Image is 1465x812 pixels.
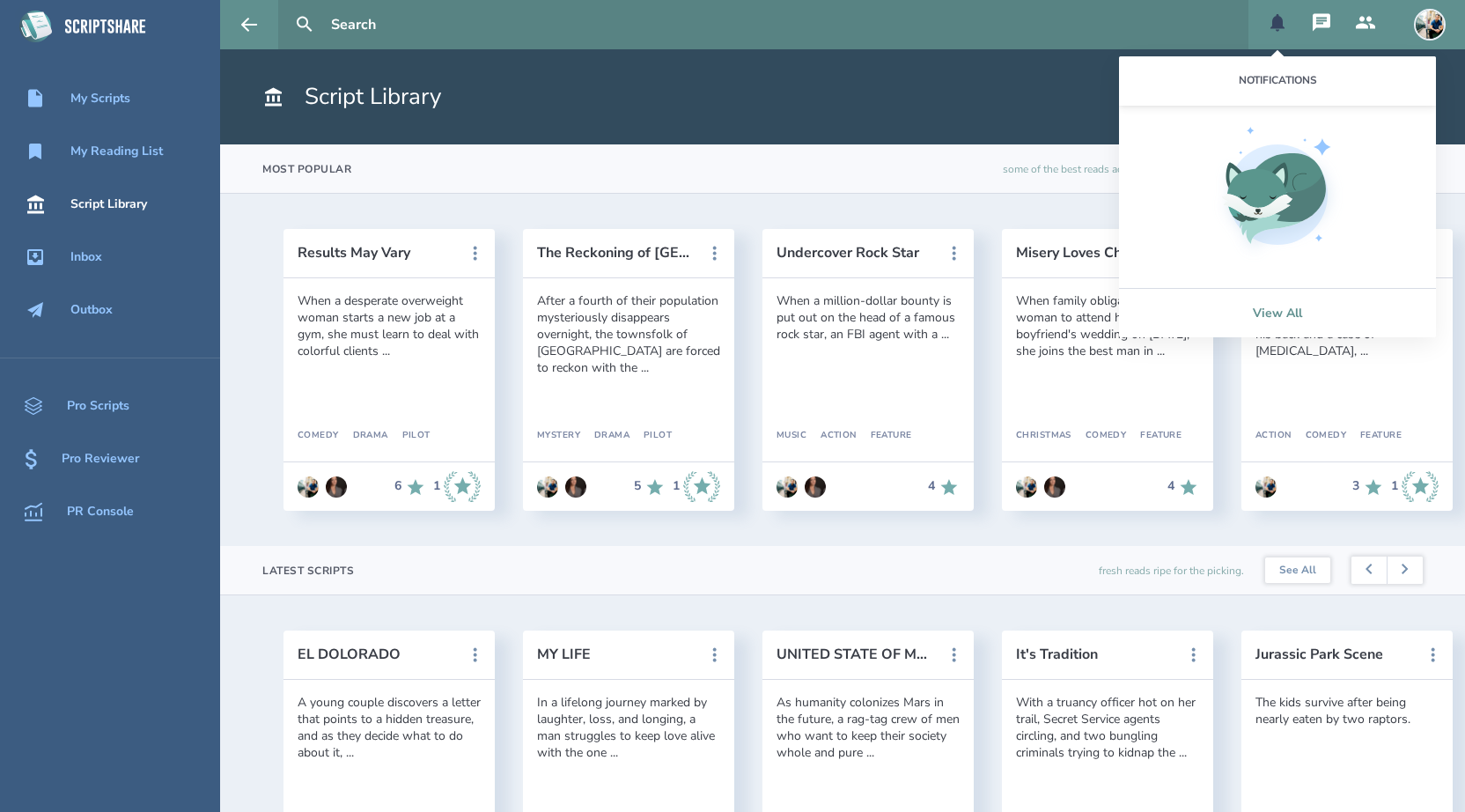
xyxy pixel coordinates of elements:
[1255,694,1439,727] div: The kids survive after being nearly eaten by two raptors.
[1044,476,1065,498] img: user_1604966854-crop.jpg
[928,476,960,498] div: 4 Recommends
[1126,431,1182,441] div: Feature
[70,92,130,106] div: My Scripts
[537,292,720,376] div: After a fourth of their population mysteriously disappears overnight, the townsfolk of [GEOGRAPHI...
[777,646,935,662] button: UNITED STATE OF MARS
[1016,292,1199,359] div: When family obligation forces a woman to attend her ex-boyfriend's wedding on [DATE], she joins t...
[537,476,558,498] img: user_1673573717-crop.jpg
[1071,431,1127,441] div: Comedy
[1016,646,1174,662] button: It's Tradition
[634,479,641,493] div: 5
[1119,56,1436,106] div: Notifications
[565,476,586,498] img: user_1604966854-crop.jpg
[1167,476,1199,498] div: 4 Recommends
[537,245,696,261] button: The Reckoning of [GEOGRAPHIC_DATA]
[262,162,351,176] div: Most Popular
[70,303,113,317] div: Outbox
[70,250,102,264] div: Inbox
[1292,431,1347,441] div: Comedy
[1352,471,1384,503] div: 3 Recommends
[67,399,129,413] div: Pro Scripts
[394,471,426,503] div: 6 Recommends
[388,431,431,441] div: Pilot
[673,471,720,503] div: 1 Industry Recommends
[777,245,935,261] button: Undercover Rock Star
[777,694,960,761] div: As humanity colonizes Mars in the future, a rag-tag crew of men who want to keep their society wh...
[262,564,354,578] div: Latest Scripts
[433,471,481,503] div: 1 Industry Recommends
[805,476,826,498] img: user_1604966854-crop.jpg
[1003,144,1244,193] div: some of the best reads according to the community
[1346,431,1402,441] div: Feature
[806,431,857,441] div: Action
[1016,476,1037,498] img: user_1673573717-crop.jpg
[1255,476,1277,498] img: user_1673573717-crop.jpg
[262,81,441,113] h1: Script Library
[298,292,481,359] div: When a desperate overweight woman starts a new job at a gym, she must learn to deal with colorful...
[1016,694,1199,761] div: With a truancy officer hot on her trail, Secret Service agents circling, and two bungling crimina...
[67,505,134,519] div: PR Console
[777,476,798,498] img: user_1673573717-crop.jpg
[1255,646,1414,662] button: Jurassic Park Scene
[1352,479,1359,493] div: 3
[1255,431,1292,441] div: Action
[298,646,456,662] button: EL DOLORADO
[1099,546,1244,594] div: fresh reads ripe for the picking.
[298,431,339,441] div: Comedy
[298,694,481,761] div: A young couple discovers a letter that points to a hidden treasure, and as they decide what to do...
[62,452,139,466] div: Pro Reviewer
[777,292,960,343] div: When a million-dollar bounty is put out on the head of a famous rock star, an FBI agent with a ...
[537,431,580,441] div: Mystery
[629,431,672,441] div: Pilot
[537,646,696,662] button: MY LIFE
[777,431,806,441] div: Music
[326,476,347,498] img: user_1604966854-crop.jpg
[1016,431,1071,441] div: Christmas
[298,245,456,261] button: Results May Vary
[857,431,912,441] div: Feature
[634,471,666,503] div: 5 Recommends
[70,144,163,159] div: My Reading List
[673,479,680,493] div: 1
[339,431,388,441] div: Drama
[537,694,720,761] div: In a lifelong journey marked by laughter, loss, and longing, a man struggles to keep love alive w...
[433,479,440,493] div: 1
[1265,557,1330,584] a: See All
[1167,479,1174,493] div: 4
[580,431,629,441] div: Drama
[1016,245,1174,261] button: Misery Loves Christmas
[1119,288,1436,337] a: View All
[1391,479,1398,493] div: 1
[1255,468,1277,506] a: Go to Anthony Miguel Cantu's profile
[928,479,935,493] div: 4
[298,476,319,498] img: user_1673573717-crop.jpg
[1391,471,1439,503] div: 1 Industry Recommends
[1414,9,1446,41] img: user_1673573717-crop.jpg
[70,197,147,211] div: Script Library
[394,479,401,493] div: 6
